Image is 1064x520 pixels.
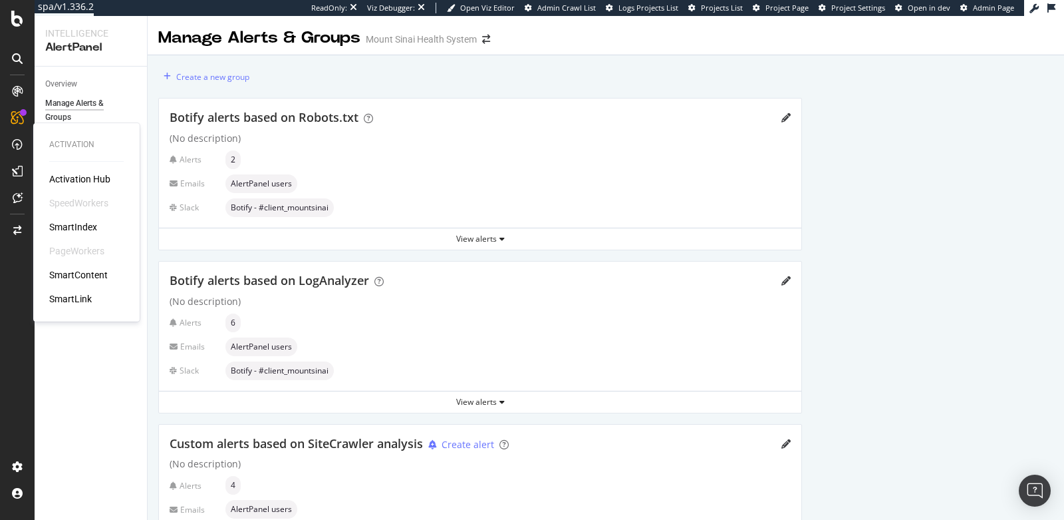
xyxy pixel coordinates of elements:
[231,343,292,351] span: AlertPanel users
[537,3,596,13] span: Admin Crawl List
[159,396,801,407] div: View alerts
[170,132,791,145] div: (No description)
[231,505,292,513] span: AlertPanel users
[606,3,678,13] a: Logs Projects List
[170,109,358,125] span: Botify alerts based on Robots.txt
[225,476,241,495] div: neutral label
[1019,475,1051,507] div: Open Intercom Messenger
[781,113,791,123] div: pencil
[231,367,329,375] span: Botify - #client_mountsinai
[231,180,292,188] span: AlertPanel users
[973,3,1014,13] span: Admin Page
[482,35,490,44] div: arrow-right-arrow-left
[45,97,125,125] div: Manage Alerts & Groups
[170,457,791,471] div: (No description)
[45,40,136,55] div: AlertPanel
[231,319,235,327] span: 6
[366,33,477,46] div: Mount Sinai Health System
[231,204,329,212] span: Botify - #client_mountsinai
[170,341,220,352] div: Emails
[311,3,347,13] div: ReadOnly:
[423,437,494,452] button: Create alert
[170,365,220,376] div: Slack
[225,198,334,217] div: neutral label
[49,172,110,186] a: Activation Hub
[45,97,138,125] a: Manage Alerts & Groups
[45,77,138,91] a: Overview
[159,391,801,413] button: View alerts
[225,174,297,193] div: neutral label
[159,228,801,250] button: View alerts
[618,3,678,13] span: Logs Projects List
[225,362,334,380] div: neutral label
[170,435,423,451] span: Custom alerts based on SiteCrawler analysis
[170,317,220,328] div: Alerts
[225,314,241,332] div: neutral label
[225,338,297,356] div: neutral label
[442,438,494,451] div: Create alert
[960,3,1014,13] a: Admin Page
[170,202,220,213] div: Slack
[753,3,809,13] a: Project Page
[231,481,235,489] span: 4
[525,3,596,13] a: Admin Crawl List
[49,139,124,150] div: Activation
[176,71,249,83] div: Create a new group
[49,196,108,210] div: SpeedWorkers
[781,439,791,449] div: pencil
[225,500,297,519] div: neutral label
[765,3,809,13] span: Project Page
[819,3,885,13] a: Project Settings
[908,3,950,13] span: Open in dev
[170,178,220,189] div: Emails
[158,27,360,49] div: Manage Alerts & Groups
[158,66,249,87] button: Create a new group
[49,244,104,258] div: PageWorkers
[49,220,97,234] a: SmartIndex
[895,3,950,13] a: Open in dev
[831,3,885,13] span: Project Settings
[225,150,241,169] div: neutral label
[781,276,791,286] div: pencil
[49,292,92,306] a: SmartLink
[170,154,220,165] div: Alerts
[460,3,515,13] span: Open Viz Editor
[170,272,369,288] span: Botify alerts based on LogAnalyzer
[159,233,801,244] div: View alerts
[45,27,136,40] div: Intelligence
[688,3,743,13] a: Projects List
[447,3,515,13] a: Open Viz Editor
[170,504,220,515] div: Emails
[49,268,108,282] a: SmartContent
[170,295,791,308] div: (No description)
[701,3,743,13] span: Projects List
[170,480,220,491] div: Alerts
[45,77,77,91] div: Overview
[367,3,415,13] div: Viz Debugger:
[231,156,235,164] span: 2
